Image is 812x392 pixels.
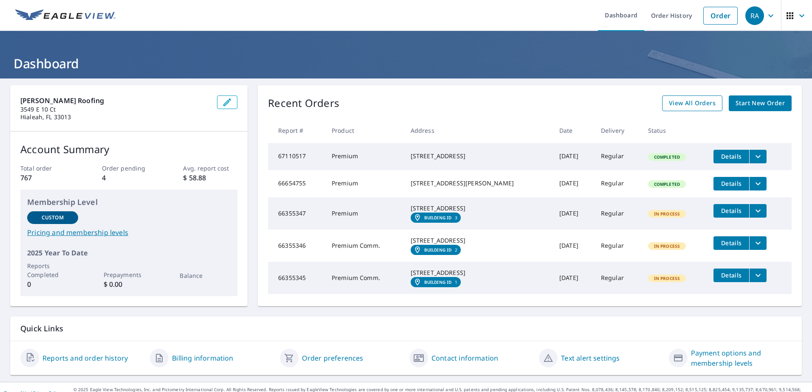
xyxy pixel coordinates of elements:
[180,271,231,280] p: Balance
[649,243,685,249] span: In Process
[104,279,155,289] p: $ 0.00
[20,142,237,157] p: Account Summary
[268,170,325,197] td: 66654755
[42,214,64,221] p: Custom
[27,227,231,238] a: Pricing and membership levels
[268,197,325,230] td: 66355347
[411,277,461,287] a: Building ID1
[15,9,116,22] img: EV Logo
[411,245,461,255] a: Building ID2
[713,177,749,190] button: detailsBtn-66654755
[662,95,722,111] a: View All Orders
[594,143,641,170] td: Regular
[594,230,641,262] td: Regular
[729,95,792,111] a: Start New Order
[649,181,685,187] span: Completed
[302,353,364,363] a: Order preferences
[10,55,802,72] h1: Dashboard
[42,353,128,363] a: Reports and order history
[411,204,546,213] div: [STREET_ADDRESS]
[411,179,546,188] div: [STREET_ADDRESS][PERSON_NAME]
[20,106,210,113] p: 3549 E 10 Ct
[268,230,325,262] td: 66355346
[411,269,546,277] div: [STREET_ADDRESS]
[424,247,452,252] em: Building ID
[268,143,325,170] td: 67110517
[561,353,620,363] a: Text alert settings
[20,95,210,106] p: [PERSON_NAME] Roofing
[745,6,764,25] div: RA
[749,177,767,190] button: filesDropdownBtn-66654755
[669,98,716,109] span: View All Orders
[20,173,75,183] p: 767
[713,204,749,218] button: detailsBtn-66355347
[641,118,707,143] th: Status
[649,154,685,160] span: Completed
[749,204,767,218] button: filesDropdownBtn-66355347
[431,353,498,363] a: Contact information
[649,211,685,217] span: In Process
[719,271,744,279] span: Details
[325,197,404,230] td: Premium
[594,197,641,230] td: Regular
[325,262,404,294] td: Premium Comm.
[736,98,785,109] span: Start New Order
[325,230,404,262] td: Premium Comm.
[594,170,641,197] td: Regular
[27,248,231,258] p: 2025 Year To Date
[20,164,75,173] p: Total order
[268,95,339,111] p: Recent Orders
[268,262,325,294] td: 66355345
[553,143,594,170] td: [DATE]
[594,118,641,143] th: Delivery
[183,173,237,183] p: $ 58.88
[749,150,767,163] button: filesDropdownBtn-67110517
[404,118,553,143] th: Address
[719,239,744,247] span: Details
[719,152,744,160] span: Details
[102,173,156,183] p: 4
[411,152,546,160] div: [STREET_ADDRESS]
[325,118,404,143] th: Product
[703,7,738,25] a: Order
[20,113,210,121] p: Hialeah, FL 33013
[27,261,78,279] p: Reports Completed
[325,170,404,197] td: Premium
[649,275,685,281] span: In Process
[102,164,156,173] p: Order pending
[104,270,155,279] p: Prepayments
[553,118,594,143] th: Date
[183,164,237,173] p: Avg. report cost
[268,118,325,143] th: Report #
[749,236,767,250] button: filesDropdownBtn-66355346
[27,279,78,289] p: 0
[553,197,594,230] td: [DATE]
[27,196,231,208] p: Membership Level
[411,213,461,223] a: Building ID3
[713,150,749,163] button: detailsBtn-67110517
[553,170,594,197] td: [DATE]
[719,179,744,188] span: Details
[749,269,767,282] button: filesDropdownBtn-66355345
[594,262,641,294] td: Regular
[325,143,404,170] td: Premium
[553,262,594,294] td: [DATE]
[553,230,594,262] td: [DATE]
[424,215,452,220] em: Building ID
[411,236,546,245] div: [STREET_ADDRESS]
[719,207,744,215] span: Details
[713,269,749,282] button: detailsBtn-66355345
[713,236,749,250] button: detailsBtn-66355346
[172,353,233,363] a: Billing information
[424,280,452,285] em: Building ID
[20,323,792,334] p: Quick Links
[691,348,792,368] a: Payment options and membership levels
